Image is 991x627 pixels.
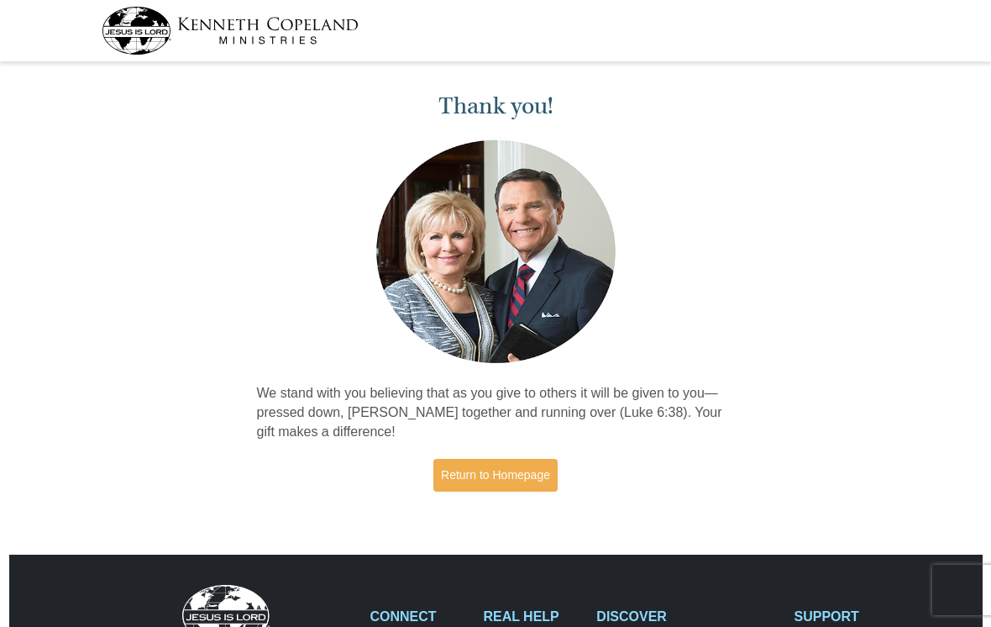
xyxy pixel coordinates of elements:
a: Return to Homepage [433,459,558,492]
h2: CONNECT [370,609,465,624]
h1: Thank you! [257,92,735,120]
img: kcm-header-logo.svg [102,7,359,55]
img: Kenneth and Gloria [372,136,620,367]
h2: SUPPORT [794,609,890,624]
p: We stand with you believing that as you give to others it will be given to you—pressed down, [PER... [257,384,735,442]
h2: REAL HELP [483,609,579,624]
h2: DISCOVER [596,609,776,624]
